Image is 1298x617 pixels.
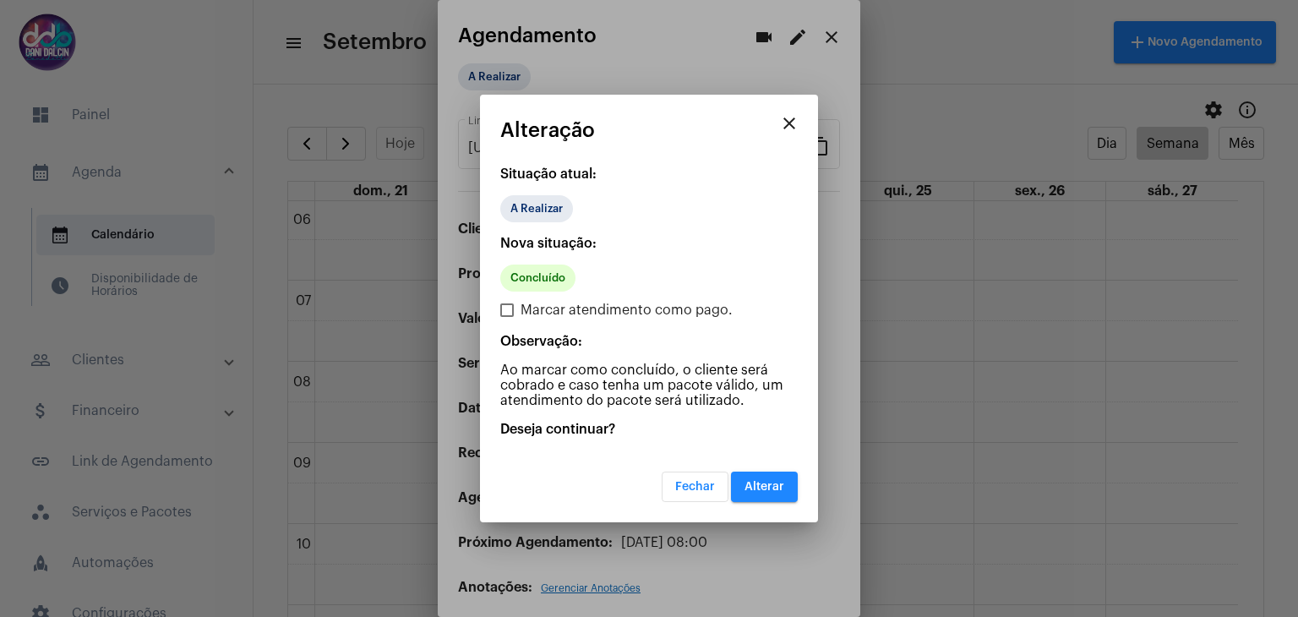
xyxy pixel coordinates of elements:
p: Deseja continuar? [500,422,798,437]
p: Nova situação: [500,236,798,251]
span: Marcar atendimento como pago. [521,300,733,320]
mat-chip: A Realizar [500,195,573,222]
p: Situação atual: [500,167,798,182]
button: Alterar [731,472,798,502]
span: Alteração [500,119,595,141]
mat-icon: close [779,113,799,134]
p: Ao marcar como concluído, o cliente será cobrado e caso tenha um pacote válido, um atendimento do... [500,363,798,408]
span: Fechar [675,481,715,493]
button: Fechar [662,472,728,502]
span: Alterar [744,481,784,493]
mat-chip: Concluído [500,265,575,292]
p: Observação: [500,334,798,349]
